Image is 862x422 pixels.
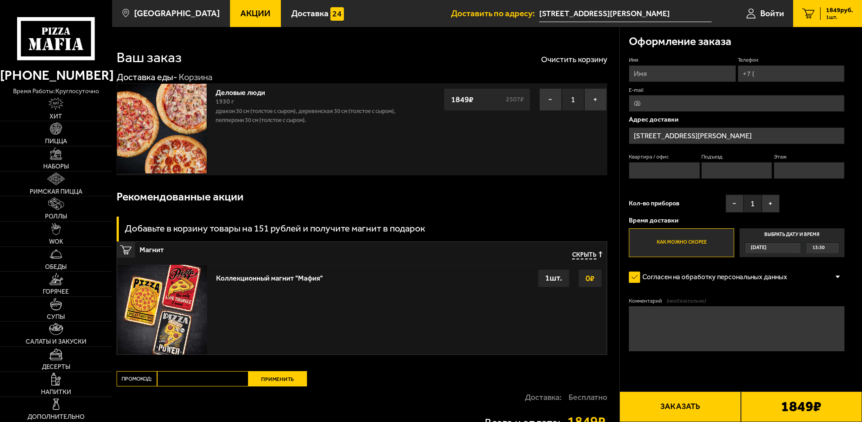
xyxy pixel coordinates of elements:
[248,371,307,386] button: Применить
[583,270,597,287] strong: 0 ₽
[812,243,825,253] span: 13:30
[45,264,67,270] span: Обеды
[539,5,712,22] input: Ваш адрес доставки
[330,7,344,21] img: 15daf4d41897b9f0e9f617042186c801.svg
[667,297,706,305] span: (необязательно)
[762,195,780,213] button: +
[826,7,853,14] span: 1849 руб.
[629,268,796,286] label: Согласен на обработку персональных данных
[738,65,844,82] input: +7 (
[701,153,772,161] label: Подъезд
[539,5,712,22] span: Санкт-Петербург, улица Жукова, 19
[629,86,844,94] label: E-mail
[45,138,67,145] span: Пицца
[291,9,329,18] span: Доставка
[451,9,539,18] span: Доставить по адресу:
[45,213,67,220] span: Роллы
[117,72,177,82] a: Доставка еды-
[744,195,762,213] span: 1
[629,200,679,207] span: Кол-во приборов
[629,56,736,64] label: Имя
[41,389,71,395] span: Напитки
[240,9,271,18] span: Акции
[629,297,844,305] label: Комментарий
[629,116,844,123] p: Адрес доставки
[629,65,736,82] input: Имя
[774,153,844,161] label: Этаж
[572,251,596,260] span: Скрыть
[30,189,82,195] span: Римская пицца
[216,107,415,125] p: Дракон 30 см (толстое с сыром), Деревенская 30 см (толстое с сыром), Пепперони 30 см (толстое с с...
[49,239,63,245] span: WOK
[541,55,607,64] button: Очистить корзину
[27,414,85,420] span: Дополнительно
[629,228,734,257] label: Как можно скорее
[117,371,157,386] label: Промокод:
[629,95,844,112] input: @
[50,113,62,120] span: Хит
[826,14,853,20] span: 1 шт.
[740,228,844,257] label: Выбрать дату и время
[43,163,69,170] span: Наборы
[117,191,244,203] h3: Рекомендованные акции
[117,50,182,65] h1: Ваш заказ
[216,269,323,282] div: Коллекционный магнит "Мафия"
[781,399,821,414] b: 1849 ₽
[619,391,740,422] button: Заказать
[538,269,569,287] div: 1 шт.
[629,36,731,47] h3: Оформление заказа
[43,289,69,295] span: Горячее
[505,96,525,103] s: 2507 ₽
[449,91,476,108] strong: 1849 ₽
[117,264,607,354] a: Коллекционный магнит "Мафия"0₽1шт.
[216,86,274,97] a: Деловые люди
[125,224,425,233] h3: Добавьте в корзину товары на 151 рублей и получите магнит в подарок
[525,393,562,401] p: Доставка:
[760,9,784,18] span: Войти
[140,242,433,254] span: Магнит
[569,393,607,401] strong: Бесплатно
[26,339,86,345] span: Салаты и закуски
[562,88,584,111] span: 1
[47,314,65,320] span: Супы
[134,9,220,18] span: [GEOGRAPHIC_DATA]
[42,364,70,370] span: Десерты
[726,195,744,213] button: −
[539,88,562,111] button: −
[629,217,844,224] p: Время доставки
[572,251,602,260] button: Скрыть
[584,88,607,111] button: +
[216,98,234,105] span: 1930 г
[179,72,212,83] div: Корзина
[629,153,700,161] label: Квартира / офис
[738,56,844,64] label: Телефон
[751,243,767,253] span: [DATE]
